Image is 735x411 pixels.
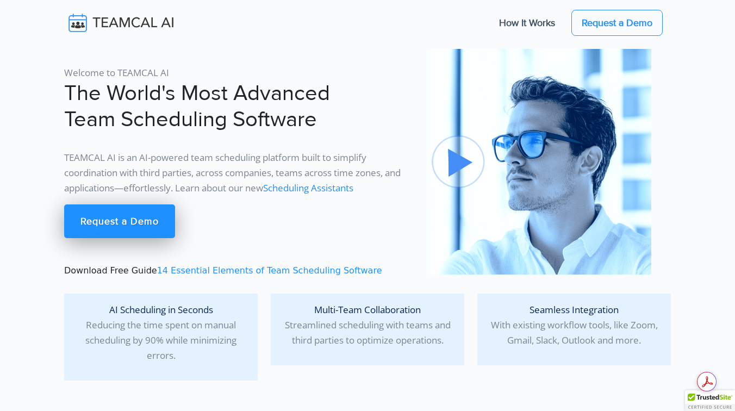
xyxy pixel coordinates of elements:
[530,303,619,316] span: Seamless Integration
[64,150,413,196] p: TEAMCAL AI is an AI-powered team scheduling platform built to simplify coordination with third pa...
[109,303,213,316] span: AI Scheduling in Seconds
[486,302,662,348] p: With existing workflow tools, like Zoom, Gmail, Slack, Outlook and more.
[73,302,249,363] p: Reducing the time spent on manual scheduling by 90% while minimizing errors.
[571,10,663,36] a: Request a Demo
[279,302,456,348] p: Streamlined scheduling with teams and third parties to optimize operations.
[64,65,413,80] p: Welcome to TEAMCAL AI
[157,265,382,276] a: 14 Essential Elements of Team Scheduling Software
[314,303,421,316] span: Multi-Team Collaboration
[426,49,651,275] img: pic
[263,182,353,194] a: Scheduling Assistants
[488,11,566,34] a: How It Works
[64,80,413,133] h1: The World's Most Advanced Team Scheduling Software
[685,390,735,411] div: TrustedSite Certified
[58,49,419,277] div: Download Free Guide
[64,204,175,238] a: Request a Demo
